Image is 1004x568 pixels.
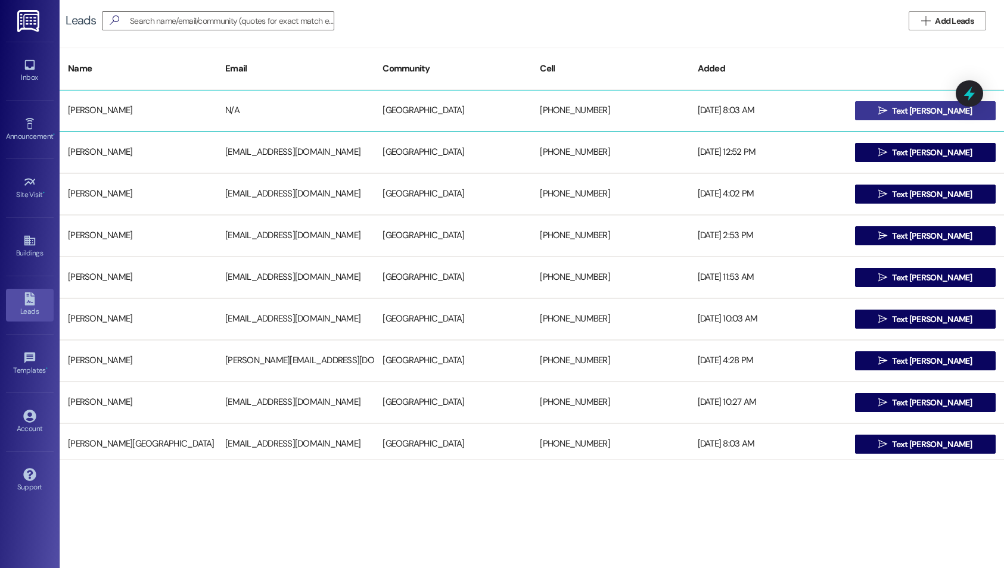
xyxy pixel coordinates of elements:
[689,224,847,248] div: [DATE] 2:53 PM
[217,349,374,373] div: [PERSON_NAME][EMAIL_ADDRESS][DOMAIN_NAME]
[6,289,54,321] a: Leads
[60,141,217,164] div: [PERSON_NAME]
[60,391,217,414] div: [PERSON_NAME]
[892,271,972,284] span: Text [PERSON_NAME]
[374,141,531,164] div: [GEOGRAPHIC_DATA]
[892,438,972,451] span: Text [PERSON_NAME]
[531,224,689,248] div: [PHONE_NUMBER]
[892,146,972,159] span: Text [PERSON_NAME]
[855,351,996,370] button: Text [PERSON_NAME]
[60,224,217,248] div: [PERSON_NAME]
[892,313,972,326] span: Text [PERSON_NAME]
[855,226,996,245] button: Text [PERSON_NAME]
[6,406,54,438] a: Account
[892,397,972,409] span: Text [PERSON_NAME]
[217,391,374,414] div: [EMAIL_ADDRESS][DOMAIN_NAME]
[855,268,996,287] button: Text [PERSON_NAME]
[60,266,217,289] div: [PERSON_NAME]
[6,55,54,87] a: Inbox
[909,11,986,30] button: Add Leads
[374,224,531,248] div: [GEOGRAPHIC_DATA]
[689,99,847,123] div: [DATE] 8:03 AM
[531,54,689,83] div: Cell
[17,10,42,32] img: ResiDesk Logo
[531,307,689,331] div: [PHONE_NUMBER]
[60,99,217,123] div: [PERSON_NAME]
[531,266,689,289] div: [PHONE_NUMBER]
[878,314,887,324] i: 
[531,182,689,206] div: [PHONE_NUMBER]
[6,348,54,380] a: Templates •
[53,130,55,139] span: •
[855,185,996,204] button: Text [PERSON_NAME]
[855,101,996,120] button: Text [PERSON_NAME]
[217,141,374,164] div: [EMAIL_ADDRESS][DOMAIN_NAME]
[855,143,996,162] button: Text [PERSON_NAME]
[6,230,54,263] a: Buildings
[878,148,887,157] i: 
[130,13,334,29] input: Search name/email/community (quotes for exact match e.g. "John Smith")
[689,266,847,289] div: [DATE] 11:53 AM
[689,432,847,456] div: [DATE] 8:03 AM
[374,54,531,83] div: Community
[374,266,531,289] div: [GEOGRAPHIC_DATA]
[374,182,531,206] div: [GEOGRAPHIC_DATA]
[43,189,45,197] span: •
[878,231,887,241] i: 
[60,54,217,83] div: Name
[878,439,887,449] i: 
[217,432,374,456] div: [EMAIL_ADDRESS][DOMAIN_NAME]
[66,14,96,27] div: Leads
[531,391,689,414] div: [PHONE_NUMBER]
[374,391,531,414] div: [GEOGRAPHIC_DATA]
[892,230,972,242] span: Text [PERSON_NAME]
[60,349,217,373] div: [PERSON_NAME]
[374,307,531,331] div: [GEOGRAPHIC_DATA]
[46,364,48,373] span: •
[6,464,54,497] a: Support
[6,172,54,204] a: Site Visit •
[531,432,689,456] div: [PHONE_NUMBER]
[105,14,124,27] i: 
[689,54,847,83] div: Added
[921,16,930,26] i: 
[60,432,217,456] div: [PERSON_NAME][GEOGRAPHIC_DATA]
[374,99,531,123] div: [GEOGRAPHIC_DATA]
[892,105,972,117] span: Text [PERSON_NAME]
[374,349,531,373] div: [GEOGRAPHIC_DATA]
[689,182,847,206] div: [DATE] 4:02 PM
[217,266,374,289] div: [EMAIL_ADDRESS][DOMAIN_NAME]
[689,307,847,331] div: [DATE] 10:03 AM
[855,435,996,454] button: Text [PERSON_NAME]
[878,398,887,407] i: 
[217,182,374,206] div: [EMAIL_ADDRESS][DOMAIN_NAME]
[855,310,996,329] button: Text [PERSON_NAME]
[217,307,374,331] div: [EMAIL_ADDRESS][DOMAIN_NAME]
[689,349,847,373] div: [DATE] 4:28 PM
[217,54,374,83] div: Email
[531,349,689,373] div: [PHONE_NUMBER]
[217,224,374,248] div: [EMAIL_ADDRESS][DOMAIN_NAME]
[531,99,689,123] div: [PHONE_NUMBER]
[892,355,972,367] span: Text [PERSON_NAME]
[878,356,887,366] i: 
[531,141,689,164] div: [PHONE_NUMBER]
[878,189,887,199] i: 
[689,141,847,164] div: [DATE] 12:52 PM
[689,391,847,414] div: [DATE] 10:27 AM
[855,393,996,412] button: Text [PERSON_NAME]
[374,432,531,456] div: [GEOGRAPHIC_DATA]
[878,106,887,116] i: 
[935,15,974,27] span: Add Leads
[60,182,217,206] div: [PERSON_NAME]
[60,307,217,331] div: [PERSON_NAME]
[217,99,374,123] div: N/A
[892,188,972,201] span: Text [PERSON_NAME]
[878,273,887,282] i: 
